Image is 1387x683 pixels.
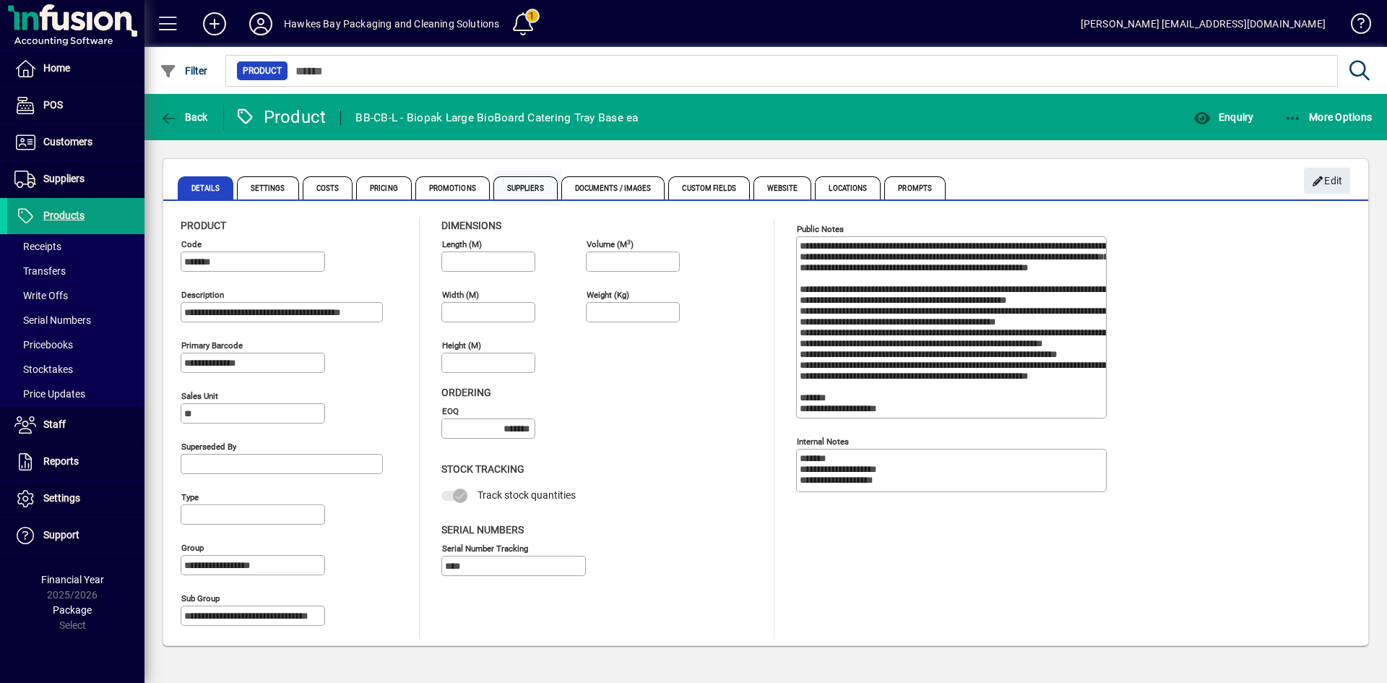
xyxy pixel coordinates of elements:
[53,604,92,616] span: Package
[43,136,92,147] span: Customers
[1312,169,1343,193] span: Edit
[668,176,749,199] span: Custom Fields
[14,314,91,326] span: Serial Numbers
[178,176,233,199] span: Details
[14,388,85,400] span: Price Updates
[587,290,629,300] mat-label: Weight (Kg)
[442,239,482,249] mat-label: Length (m)
[1304,168,1350,194] button: Edit
[14,241,61,252] span: Receipts
[1340,3,1369,50] a: Knowledge Base
[181,492,199,502] mat-label: Type
[7,517,144,554] a: Support
[160,65,208,77] span: Filter
[156,104,212,130] button: Back
[442,290,479,300] mat-label: Width (m)
[191,11,238,37] button: Add
[7,382,144,406] a: Price Updates
[43,529,79,541] span: Support
[7,283,144,308] a: Write Offs
[7,481,144,517] a: Settings
[14,339,73,351] span: Pricebooks
[587,239,634,249] mat-label: Volume (m )
[181,340,243,351] mat-label: Primary barcode
[442,406,459,416] mat-label: EOQ
[1190,104,1257,130] button: Enquiry
[43,99,63,111] span: POS
[181,239,202,249] mat-label: Code
[160,111,208,123] span: Back
[43,173,85,184] span: Suppliers
[181,391,218,401] mat-label: Sales unit
[442,340,481,351] mat-label: Height (m)
[478,489,576,501] span: Track stock quantities
[7,87,144,124] a: POS
[43,455,79,467] span: Reports
[884,176,946,199] span: Prompts
[441,387,491,398] span: Ordering
[442,543,528,553] mat-label: Serial Number tracking
[627,238,631,245] sup: 3
[356,176,412,199] span: Pricing
[7,51,144,87] a: Home
[7,161,144,197] a: Suppliers
[14,364,73,375] span: Stocktakes
[14,290,68,301] span: Write Offs
[797,437,849,447] mat-label: Internal Notes
[753,176,812,199] span: Website
[441,463,524,475] span: Stock Tracking
[1081,12,1326,35] div: [PERSON_NAME] [EMAIL_ADDRESS][DOMAIN_NAME]
[7,234,144,259] a: Receipts
[156,58,212,84] button: Filter
[7,407,144,443] a: Staff
[43,418,66,430] span: Staff
[7,444,144,480] a: Reports
[1284,111,1373,123] span: More Options
[7,259,144,283] a: Transfers
[7,332,144,357] a: Pricebooks
[797,224,844,234] mat-label: Public Notes
[14,265,66,277] span: Transfers
[441,220,501,231] span: Dimensions
[355,106,638,129] div: BB-CB-L - Biopak Large BioBoard Catering Tray Base ea
[235,106,327,129] div: Product
[415,176,490,199] span: Promotions
[561,176,665,199] span: Documents / Images
[284,12,500,35] div: Hawkes Bay Packaging and Cleaning Solutions
[238,11,284,37] button: Profile
[181,442,236,452] mat-label: Superseded by
[1281,104,1376,130] button: More Options
[43,62,70,74] span: Home
[43,492,80,504] span: Settings
[43,210,85,221] span: Products
[441,524,524,536] span: Serial Numbers
[7,124,144,160] a: Customers
[7,308,144,332] a: Serial Numbers
[181,290,224,300] mat-label: Description
[815,176,881,199] span: Locations
[303,176,353,199] span: Costs
[181,220,226,231] span: Product
[181,593,220,603] mat-label: Sub group
[237,176,299,199] span: Settings
[1193,111,1253,123] span: Enquiry
[181,543,204,553] mat-label: Group
[41,574,104,585] span: Financial Year
[493,176,558,199] span: Suppliers
[7,357,144,382] a: Stocktakes
[144,104,224,130] app-page-header-button: Back
[243,64,282,78] span: Product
